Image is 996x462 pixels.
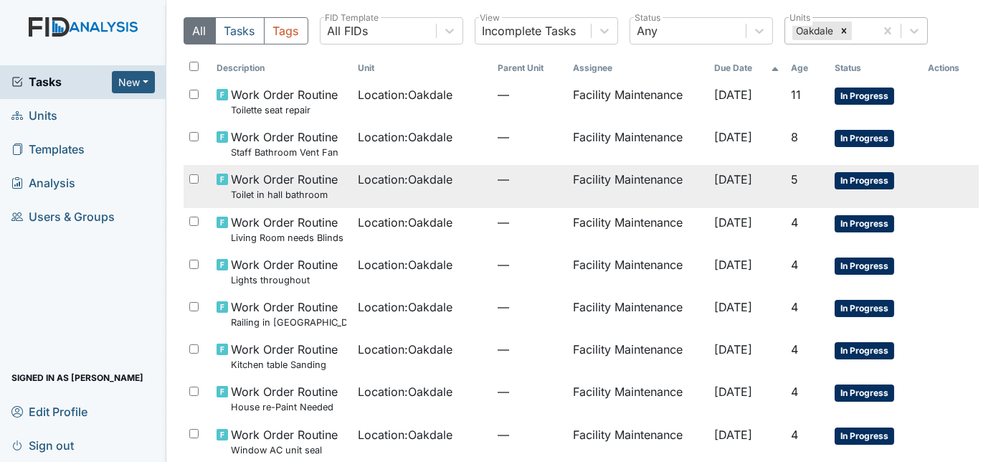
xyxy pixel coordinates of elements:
[231,383,338,414] span: Work Order Routine House re-Paint Needed
[715,130,753,144] span: [DATE]
[11,138,85,161] span: Templates
[352,56,492,80] th: Toggle SortBy
[835,130,894,147] span: In Progress
[567,56,708,80] th: Assignee
[231,214,343,245] span: Work Order Routine Living Room needs Blinds
[567,80,708,123] td: Facility Maintenance
[483,22,577,39] div: Incomplete Tasks
[231,443,338,457] small: Window AC unit seal
[11,172,75,194] span: Analysis
[358,256,452,273] span: Location : Oakdale
[358,341,452,358] span: Location : Oakdale
[791,130,798,144] span: 8
[184,17,308,44] div: Type filter
[715,300,753,314] span: [DATE]
[715,215,753,230] span: [DATE]
[567,377,708,420] td: Facility Maintenance
[498,383,561,400] span: —
[231,188,338,202] small: Toilet in hall bathroom
[112,71,155,93] button: New
[791,428,798,442] span: 4
[11,105,57,127] span: Units
[791,342,798,357] span: 4
[637,22,658,39] div: Any
[231,426,338,457] span: Work Order Routine Window AC unit seal
[567,208,708,250] td: Facility Maintenance
[715,172,753,187] span: [DATE]
[835,258,894,275] span: In Progress
[231,171,338,202] span: Work Order Routine Toilet in hall bathroom
[231,256,338,287] span: Work Order Routine Lights throughout
[791,172,798,187] span: 5
[835,428,894,445] span: In Progress
[498,256,561,273] span: —
[715,342,753,357] span: [DATE]
[328,22,369,39] div: All FIDs
[211,56,352,80] th: Toggle SortBy
[835,300,894,317] span: In Progress
[791,300,798,314] span: 4
[498,86,561,103] span: —
[358,383,452,400] span: Location : Oakdale
[785,56,829,80] th: Toggle SortBy
[498,341,561,358] span: —
[715,88,753,102] span: [DATE]
[567,165,708,207] td: Facility Maintenance
[358,214,452,231] span: Location : Oakdale
[567,123,708,165] td: Facility Maintenance
[715,385,753,399] span: [DATE]
[567,335,708,377] td: Facility Maintenance
[835,172,894,189] span: In Progress
[231,273,338,287] small: Lights throughout
[231,231,343,245] small: Living Room needs Blinds
[715,258,753,272] span: [DATE]
[231,128,338,159] span: Work Order Routine Staff Bathroom Vent Fan
[231,298,346,329] span: Work Order Routine Railing in Hallway
[231,316,346,329] small: Railing in [GEOGRAPHIC_DATA]
[231,358,338,372] small: Kitchen table Sanding
[792,22,836,40] div: Oakdale
[492,56,567,80] th: Toggle SortBy
[835,342,894,359] span: In Progress
[498,426,561,443] span: —
[215,17,265,44] button: Tasks
[184,17,216,44] button: All
[231,86,338,117] span: Work Order Routine Toilette seat repair
[791,215,798,230] span: 4
[231,103,338,117] small: Toilette seat repair
[11,73,112,90] a: Tasks
[922,56,979,80] th: Actions
[264,17,308,44] button: Tags
[11,400,87,423] span: Edit Profile
[791,258,798,272] span: 4
[567,250,708,293] td: Facility Maintenance
[231,146,338,159] small: Staff Bathroom Vent Fan
[231,341,338,372] span: Work Order Routine Kitchen table Sanding
[715,428,753,442] span: [DATE]
[709,56,786,80] th: Toggle SortBy
[791,385,798,399] span: 4
[11,206,115,228] span: Users & Groups
[358,86,452,103] span: Location : Oakdale
[358,128,452,146] span: Location : Oakdale
[791,88,801,102] span: 11
[358,298,452,316] span: Location : Oakdale
[231,400,338,414] small: House re-Paint Needed
[498,128,561,146] span: —
[358,426,452,443] span: Location : Oakdale
[358,171,452,188] span: Location : Oakdale
[835,215,894,232] span: In Progress
[11,367,143,389] span: Signed in as [PERSON_NAME]
[189,62,199,71] input: Toggle All Rows Selected
[835,385,894,402] span: In Progress
[498,298,561,316] span: —
[498,171,561,188] span: —
[829,56,922,80] th: Toggle SortBy
[835,88,894,105] span: In Progress
[498,214,561,231] span: —
[567,293,708,335] td: Facility Maintenance
[11,434,74,456] span: Sign out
